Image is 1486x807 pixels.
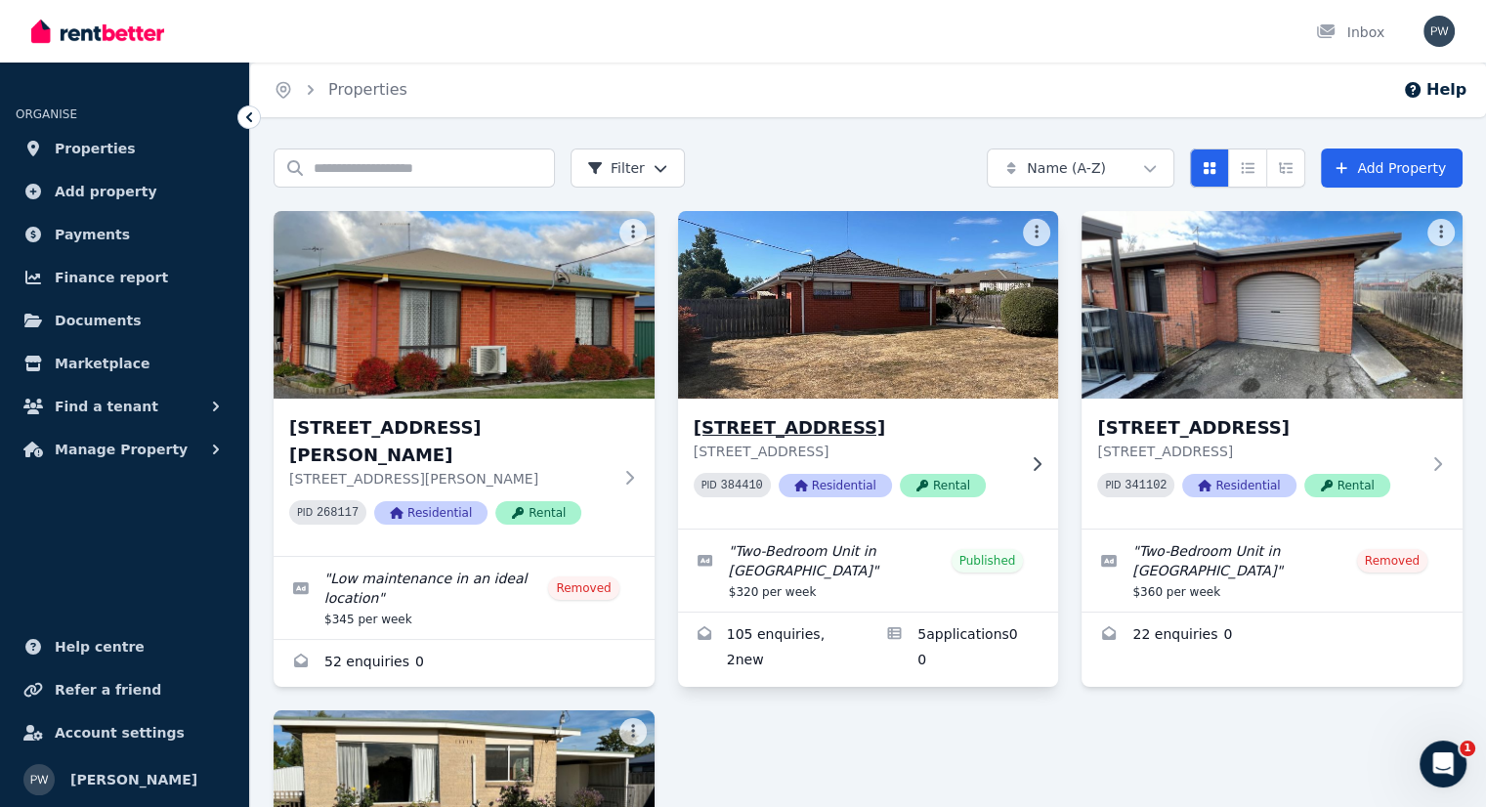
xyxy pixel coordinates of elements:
[619,219,647,246] button: More options
[1321,149,1463,188] a: Add Property
[374,501,488,525] span: Residential
[1082,530,1463,612] a: Edit listing: Two-Bedroom Unit in Longford
[694,442,1016,461] p: [STREET_ADDRESS]
[317,506,359,520] code: 268117
[1316,22,1384,42] div: Inbox
[721,479,763,492] code: 384410
[987,149,1174,188] button: Name (A-Z)
[16,713,234,752] a: Account settings
[274,640,655,687] a: Enquiries for 1/3 Burnett Street, Longford
[678,211,1059,529] a: 1/50 Malcombe St, Longford[STREET_ADDRESS][STREET_ADDRESS]PID 384410ResidentialRental
[1082,211,1463,529] a: 2/3 Burghley Street, Longford[STREET_ADDRESS][STREET_ADDRESS]PID 341102ResidentialRental
[55,395,158,418] span: Find a tenant
[1304,474,1390,497] span: Rental
[31,17,164,46] img: RentBetter
[1097,414,1420,442] h3: [STREET_ADDRESS]
[1190,149,1229,188] button: Card view
[55,635,145,658] span: Help centre
[55,678,161,701] span: Refer a friend
[1427,219,1455,246] button: More options
[55,266,168,289] span: Finance report
[16,215,234,254] a: Payments
[16,430,234,469] button: Manage Property
[16,129,234,168] a: Properties
[16,258,234,297] a: Finance report
[328,80,407,99] a: Properties
[868,613,1058,685] a: Applications for 1/50 Malcombe St, Longford
[668,206,1068,403] img: 1/50 Malcombe St, Longford
[16,107,77,121] span: ORGANISE
[678,613,869,685] a: Enquiries for 1/50 Malcombe St, Longford
[16,670,234,709] a: Refer a friend
[289,469,612,488] p: [STREET_ADDRESS][PERSON_NAME]
[55,223,130,246] span: Payments
[274,557,655,639] a: Edit listing: Low maintenance in an ideal location
[571,149,685,188] button: Filter
[619,718,647,745] button: More options
[1423,16,1455,47] img: Paul Williams
[297,507,313,518] small: PID
[495,501,581,525] span: Rental
[289,414,612,469] h3: [STREET_ADDRESS][PERSON_NAME]
[55,137,136,160] span: Properties
[1182,474,1295,497] span: Residential
[1190,149,1305,188] div: View options
[55,309,142,332] span: Documents
[587,158,645,178] span: Filter
[1105,480,1121,490] small: PID
[16,344,234,383] a: Marketplace
[1228,149,1267,188] button: Compact list view
[70,768,197,791] span: [PERSON_NAME]
[55,438,188,461] span: Manage Property
[1023,219,1050,246] button: More options
[1027,158,1106,178] span: Name (A-Z)
[1420,741,1466,787] iframe: Intercom live chat
[250,63,431,117] nav: Breadcrumb
[55,180,157,203] span: Add property
[1266,149,1305,188] button: Expanded list view
[701,480,717,490] small: PID
[694,414,1016,442] h3: [STREET_ADDRESS]
[16,387,234,426] button: Find a tenant
[678,530,1059,612] a: Edit listing: Two-Bedroom Unit in Longford
[55,721,185,744] span: Account settings
[16,301,234,340] a: Documents
[274,211,655,556] a: 1/3 Burnett Street, Longford[STREET_ADDRESS][PERSON_NAME][STREET_ADDRESS][PERSON_NAME]PID 268117R...
[16,627,234,666] a: Help centre
[1082,211,1463,399] img: 2/3 Burghley Street, Longford
[1403,78,1466,102] button: Help
[1097,442,1420,461] p: [STREET_ADDRESS]
[16,172,234,211] a: Add property
[55,352,149,375] span: Marketplace
[779,474,892,497] span: Residential
[900,474,986,497] span: Rental
[1082,613,1463,659] a: Enquiries for 2/3 Burghley Street, Longford
[274,211,655,399] img: 1/3 Burnett Street, Longford
[1460,741,1475,756] span: 1
[23,764,55,795] img: Paul Williams
[1125,479,1167,492] code: 341102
